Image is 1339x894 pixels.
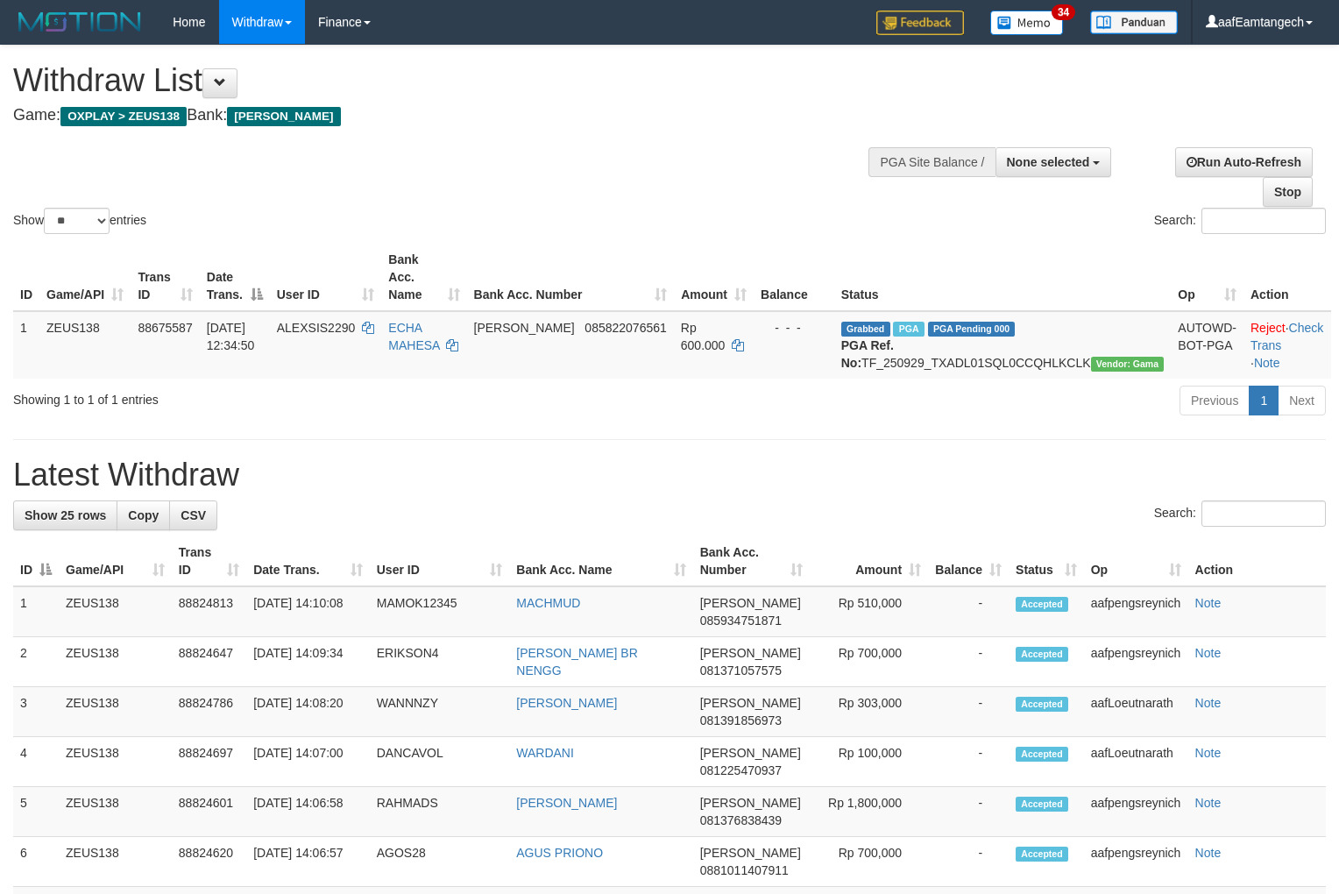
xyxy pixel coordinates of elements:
[59,737,172,787] td: ZEUS138
[1016,747,1068,762] span: Accepted
[1195,596,1222,610] a: Note
[1195,846,1222,860] a: Note
[246,687,370,737] td: [DATE] 14:08:20
[761,319,827,337] div: - - -
[44,208,110,234] select: Showentries
[467,244,674,311] th: Bank Acc. Number: activate to sort column ascending
[1201,500,1326,527] input: Search:
[928,837,1009,887] td: -
[207,321,255,352] span: [DATE] 12:34:50
[246,637,370,687] td: [DATE] 14:09:34
[227,107,340,126] span: [PERSON_NAME]
[13,500,117,530] a: Show 25 rows
[1278,386,1326,415] a: Next
[39,311,131,379] td: ZEUS138
[388,321,439,352] a: ECHA MAHESA
[928,787,1009,837] td: -
[169,500,217,530] a: CSV
[117,500,170,530] a: Copy
[893,322,924,337] span: Marked by aafpengsreynich
[59,837,172,887] td: ZEUS138
[700,663,782,678] span: Copy 081371057575 to clipboard
[200,244,270,311] th: Date Trans.: activate to sort column descending
[270,244,382,311] th: User ID: activate to sort column ascending
[516,646,637,678] a: [PERSON_NAME] BR NENGG
[584,321,666,335] span: Copy 085822076561 to clipboard
[516,796,617,810] a: [PERSON_NAME]
[370,787,510,837] td: RAHMADS
[1201,208,1326,234] input: Search:
[516,746,574,760] a: WARDANI
[172,637,246,687] td: 88824647
[810,787,929,837] td: Rp 1,800,000
[928,536,1009,586] th: Balance: activate to sort column ascending
[1250,321,1323,352] a: Check Trans
[700,614,782,628] span: Copy 085934751871 to clipboard
[1084,586,1188,637] td: aafpengsreynich
[1084,687,1188,737] td: aafLoeutnarath
[1091,357,1165,372] span: Vendor URL: https://trx31.1velocity.biz
[13,637,59,687] td: 2
[700,763,782,777] span: Copy 081225470937 to clipboard
[1250,321,1286,335] a: Reject
[381,244,466,311] th: Bank Acc. Name: activate to sort column ascending
[700,863,789,877] span: Copy 0881011407911 to clipboard
[834,244,1172,311] th: Status
[1084,637,1188,687] td: aafpengsreynich
[868,147,995,177] div: PGA Site Balance /
[246,787,370,837] td: [DATE] 14:06:58
[1195,696,1222,710] a: Note
[1016,847,1068,862] span: Accepted
[13,737,59,787] td: 4
[928,586,1009,637] td: -
[516,596,580,610] a: MACHMUD
[1084,737,1188,787] td: aafLoeutnarath
[1195,646,1222,660] a: Note
[1243,244,1331,311] th: Action
[700,646,801,660] span: [PERSON_NAME]
[1084,837,1188,887] td: aafpengsreynich
[181,508,206,522] span: CSV
[59,687,172,737] td: ZEUS138
[674,244,754,311] th: Amount: activate to sort column ascending
[700,696,801,710] span: [PERSON_NAME]
[370,586,510,637] td: MAMOK12345
[13,311,39,379] td: 1
[128,508,159,522] span: Copy
[172,687,246,737] td: 88824786
[370,687,510,737] td: WANNNZY
[172,787,246,837] td: 88824601
[474,321,575,335] span: [PERSON_NAME]
[1188,536,1326,586] th: Action
[1016,597,1068,612] span: Accepted
[59,787,172,837] td: ZEUS138
[13,208,146,234] label: Show entries
[1180,386,1250,415] a: Previous
[1016,647,1068,662] span: Accepted
[172,586,246,637] td: 88824813
[1171,244,1243,311] th: Op: activate to sort column ascending
[516,846,603,860] a: AGUS PRIONO
[172,737,246,787] td: 88824697
[754,244,834,311] th: Balance
[13,244,39,311] th: ID
[810,837,929,887] td: Rp 700,000
[1243,311,1331,379] td: · ·
[700,813,782,827] span: Copy 081376838439 to clipboard
[928,322,1016,337] span: PGA Pending
[700,596,801,610] span: [PERSON_NAME]
[928,637,1009,687] td: -
[928,737,1009,787] td: -
[1090,11,1178,34] img: panduan.png
[13,458,1326,493] h1: Latest Withdraw
[1084,536,1188,586] th: Op: activate to sort column ascending
[1195,746,1222,760] a: Note
[59,586,172,637] td: ZEUS138
[1263,177,1313,207] a: Stop
[810,637,929,687] td: Rp 700,000
[928,687,1009,737] td: -
[700,846,801,860] span: [PERSON_NAME]
[60,107,187,126] span: OXPLAY > ZEUS138
[841,322,890,337] span: Grabbed
[1171,311,1243,379] td: AUTOWD-BOT-PGA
